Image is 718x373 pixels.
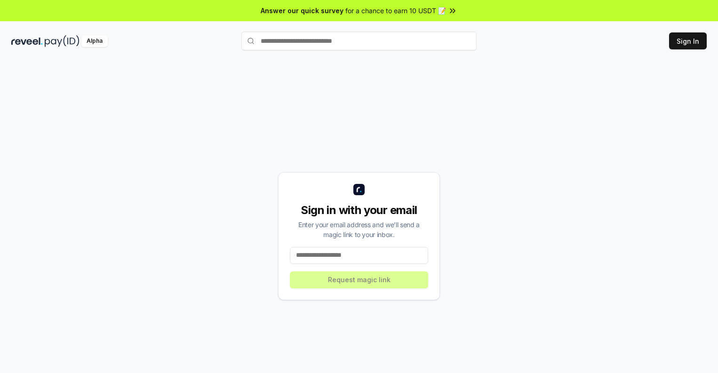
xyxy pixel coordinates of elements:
[45,35,80,47] img: pay_id
[261,6,343,16] span: Answer our quick survey
[81,35,108,47] div: Alpha
[353,184,365,195] img: logo_small
[669,32,707,49] button: Sign In
[345,6,446,16] span: for a chance to earn 10 USDT 📝
[11,35,43,47] img: reveel_dark
[290,220,428,239] div: Enter your email address and we’ll send a magic link to your inbox.
[290,203,428,218] div: Sign in with your email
